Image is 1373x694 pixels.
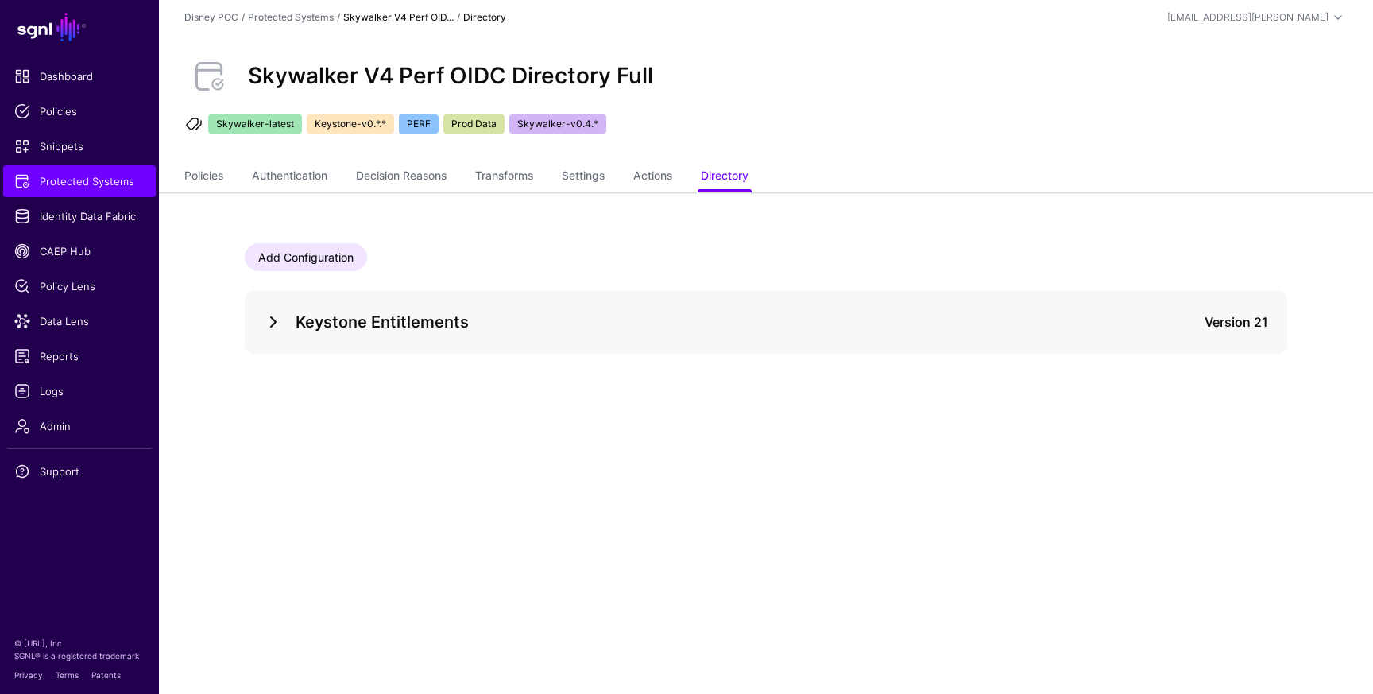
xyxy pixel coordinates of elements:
a: Protected Systems [248,11,334,23]
a: Terms [56,670,79,680]
span: Data Lens [14,313,145,329]
a: CAEP Hub [3,235,156,267]
span: Keystone-v0.*.* [307,114,394,134]
a: Patents [91,670,121,680]
a: Disney POC [184,11,238,23]
div: Version 21 [1166,312,1268,331]
span: Dashboard [14,68,145,84]
strong: Directory [463,11,506,23]
span: Logs [14,383,145,399]
a: SGNL [10,10,149,45]
div: / [238,10,248,25]
a: Decision Reasons [356,162,447,192]
a: Policy Lens [3,270,156,302]
a: Directory [701,162,748,192]
a: Identity Data Fabric [3,200,156,232]
a: Data Lens [3,305,156,337]
a: Reports [3,340,156,372]
strong: Skywalker V4 Perf OID... [343,11,454,23]
h2: Skywalker V4 Perf OIDC Directory Full [248,63,653,90]
span: Identity Data Fabric [14,208,145,224]
p: © [URL], Inc [14,637,145,649]
span: Protected Systems [14,173,145,189]
span: Policies [14,103,145,119]
h5: Keystone Entitlements [296,309,1109,335]
a: Actions [633,162,672,192]
a: Snippets [3,130,156,162]
span: Reports [14,348,145,364]
span: Policy Lens [14,278,145,294]
span: PERF [399,114,439,134]
span: CAEP Hub [14,243,145,259]
span: Support [14,463,145,479]
p: SGNL® is a registered trademark [14,649,145,662]
a: Admin [3,410,156,442]
div: / [334,10,343,25]
div: / [454,10,463,25]
span: Skywalker-latest [208,114,302,134]
a: Logs [3,375,156,407]
a: Policies [184,162,223,192]
a: Settings [562,162,605,192]
span: Skywalker-v0.4.* [509,114,606,134]
a: Protected Systems [3,165,156,197]
a: Transforms [475,162,533,192]
span: Prod Data [443,114,505,134]
span: Snippets [14,138,145,154]
div: [EMAIL_ADDRESS][PERSON_NAME] [1167,10,1329,25]
a: Add Configuration [245,243,367,271]
a: Dashboard [3,60,156,92]
a: Privacy [14,670,43,680]
span: Admin [14,418,145,434]
a: Policies [3,95,156,127]
a: Authentication [252,162,327,192]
